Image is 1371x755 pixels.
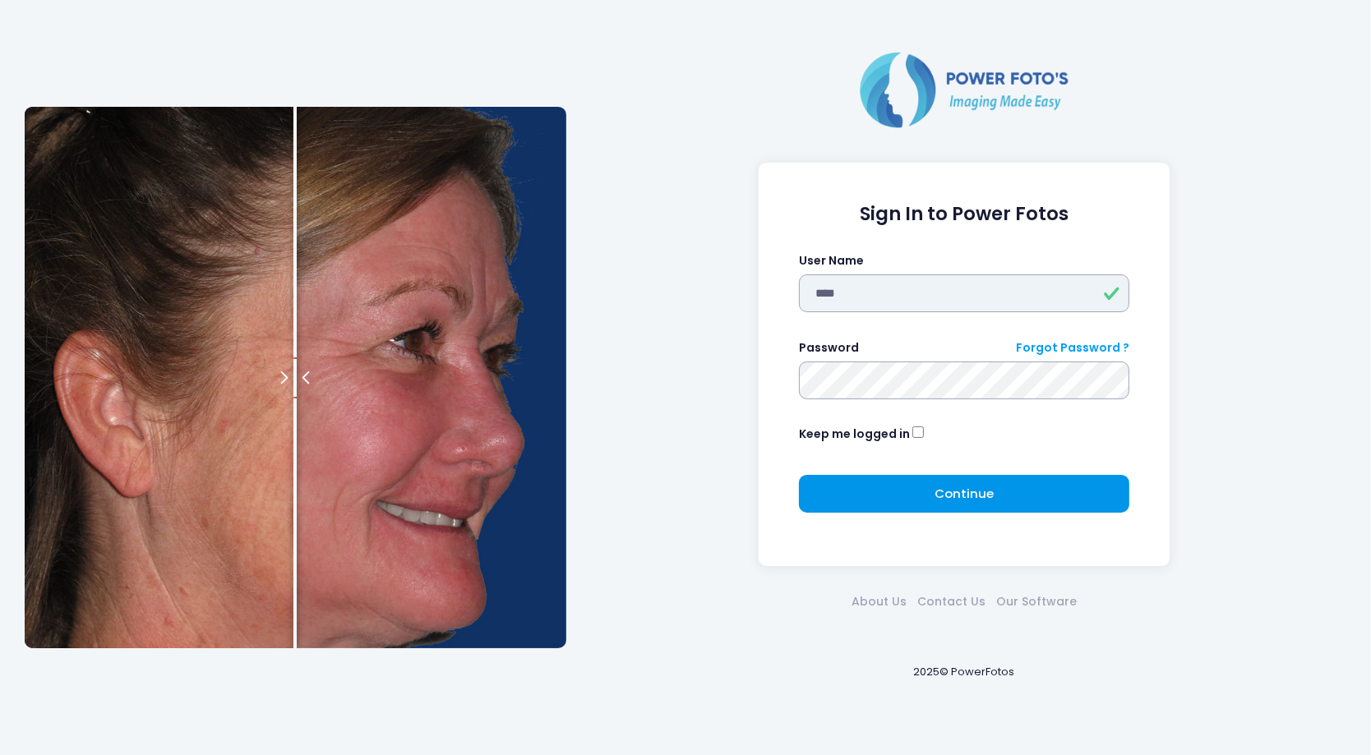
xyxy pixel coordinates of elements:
a: Contact Us [912,593,991,610]
label: Password [799,339,859,357]
img: Logo [853,48,1075,131]
a: Forgot Password ? [1016,339,1129,357]
button: Continue [799,475,1130,513]
label: User Name [799,252,864,269]
a: About Us [847,593,912,610]
label: Keep me logged in [799,426,910,443]
div: 2025© PowerFotos [582,637,1346,707]
h1: Sign In to Power Fotos [799,203,1130,225]
span: Continue [935,485,994,502]
a: Our Software [991,593,1082,610]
